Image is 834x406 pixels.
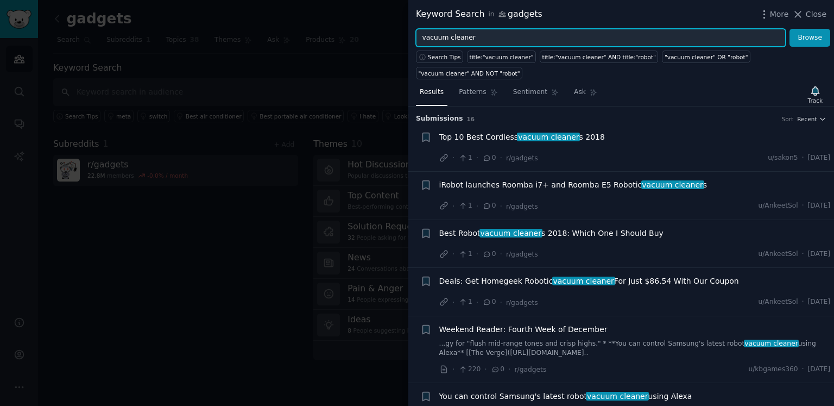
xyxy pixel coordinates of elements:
[748,365,798,374] span: u/kbgames360
[416,8,542,21] div: Keyword Search gadgets
[792,9,826,20] button: Close
[467,116,475,122] span: 16
[808,201,830,211] span: [DATE]
[439,132,605,143] a: Top 10 Best Cordlessvacuum cleaners 2018
[476,248,478,260] span: ·
[458,365,481,374] span: 220
[500,297,502,308] span: ·
[506,299,538,307] span: r/gadgets
[476,297,478,308] span: ·
[458,297,472,307] span: 1
[470,53,534,61] div: title:"vacuum cleaner"
[782,115,794,123] div: Sort
[482,249,496,259] span: 0
[419,70,520,77] div: "vacuum cleaner" AND NOT "robot"
[758,201,798,211] span: u/AnkeetSol
[506,154,538,162] span: r/gadgets
[491,365,504,374] span: 0
[458,153,472,163] span: 1
[416,84,447,106] a: Results
[439,179,707,191] a: iRobot launches Roomba i7+ and Roomba E5 Roboticvacuum cleaners
[768,153,798,163] span: u/sakon5
[439,324,608,335] a: Weekend Reader: Fourth Week of December
[420,88,444,97] span: Results
[542,53,656,61] div: title:"vacuum cleaner" AND title:"robot"
[808,297,830,307] span: [DATE]
[506,203,538,210] span: r/gadgets
[804,83,826,106] button: Track
[416,29,786,47] input: Try a keyword related to your business
[482,153,496,163] span: 0
[458,201,472,211] span: 1
[500,248,502,260] span: ·
[439,132,605,143] span: Top 10 Best Cordless s 2018
[428,53,461,61] span: Search Tips
[758,249,798,259] span: u/AnkeetSol
[439,276,739,287] span: Deals: Get Homegeek Robotic For Just $86.54 With Our Coupon
[458,249,472,259] span: 1
[802,153,804,163] span: ·
[808,249,830,259] span: [DATE]
[759,9,789,20] button: More
[488,10,494,20] span: in
[540,51,658,63] a: title:"vacuum cleaner" AND title:"robot"
[802,201,804,211] span: ·
[439,228,664,239] span: Best Robot s 2018: Which One I Should Buy
[808,365,830,374] span: [DATE]
[802,297,804,307] span: ·
[506,251,538,258] span: r/gadgets
[758,297,798,307] span: u/AnkeetSol
[482,297,496,307] span: 0
[416,67,522,79] a: "vacuum cleaner" AND NOT "robot"
[744,340,799,347] span: vacuum cleaner
[770,9,789,20] span: More
[806,9,826,20] span: Close
[797,115,826,123] button: Recent
[513,88,547,97] span: Sentiment
[808,97,823,104] div: Track
[517,133,580,141] span: vacuum cleaner
[515,366,547,373] span: r/gadgets
[459,88,486,97] span: Patterns
[509,84,563,106] a: Sentiment
[500,201,502,212] span: ·
[586,392,649,401] span: vacuum cleaner
[439,391,692,402] a: You can control Samsung's latest robotvacuum cleanerusing Alexa
[797,115,817,123] span: Recent
[574,88,586,97] span: Ask
[416,114,463,124] span: Submission s
[802,249,804,259] span: ·
[808,153,830,163] span: [DATE]
[500,152,502,164] span: ·
[552,277,615,285] span: vacuum cleaner
[439,179,707,191] span: iRobot launches Roomba i7+ and Roomba E5 Robotic s
[662,51,750,63] a: "vacuum cleaner" OR "robot"
[479,229,542,238] span: vacuum cleaner
[416,51,463,63] button: Search Tips
[452,248,454,260] span: ·
[508,364,510,375] span: ·
[467,51,536,63] a: title:"vacuum cleaner"
[439,228,664,239] a: Best Robotvacuum cleaners 2018: Which One I Should Buy
[439,276,739,287] a: Deals: Get Homegeek Roboticvacuum cleanerFor Just $86.54 With Our Coupon
[452,152,454,164] span: ·
[802,365,804,374] span: ·
[455,84,501,106] a: Patterns
[439,339,831,358] a: ...gy for "flush mid-range tones and crisp highs." * **You can control Samsung's latest robotvacu...
[570,84,601,106] a: Ask
[452,364,454,375] span: ·
[439,391,692,402] span: You can control Samsung's latest robot using Alexa
[452,297,454,308] span: ·
[476,152,478,164] span: ·
[789,29,830,47] button: Browse
[482,201,496,211] span: 0
[665,53,748,61] div: "vacuum cleaner" OR "robot"
[484,364,486,375] span: ·
[641,180,704,189] span: vacuum cleaner
[476,201,478,212] span: ·
[452,201,454,212] span: ·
